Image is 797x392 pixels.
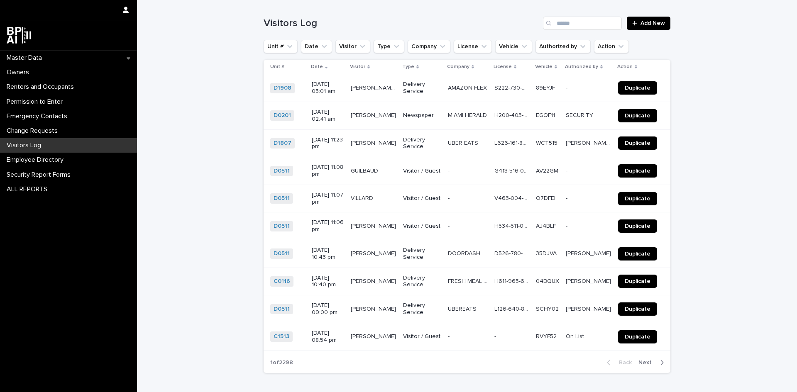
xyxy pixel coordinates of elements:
p: Visitor / Guest [403,168,441,175]
a: Duplicate [618,302,657,316]
p: - [494,331,498,340]
tr: D0511 [DATE] 11:06 pm[PERSON_NAME][PERSON_NAME] Visitor / Guest-- H534-511-07-748-0H534-511-07-74... [264,212,670,240]
p: On List [566,331,586,340]
span: Duplicate [625,85,650,91]
p: Change Requests [3,127,64,135]
p: DANIEL LA ROSA [351,138,398,147]
p: H200-403-70-389-0 [494,110,531,119]
p: [PERSON_NAME] [351,304,398,313]
p: Newspaper [403,112,441,119]
p: S222-730-96-248-0 [494,83,531,92]
p: Company [447,62,469,71]
tr: D0511 [DATE] 09:00 pm[PERSON_NAME][PERSON_NAME] Delivery ServiceUBEREATSUBEREATS L126-640-81-067-... [264,295,670,323]
p: [DATE] 02:41 am [312,109,344,123]
p: UBER EATS [448,138,480,147]
p: H611-965-62-500-0 [494,276,531,285]
button: License [454,40,492,53]
p: Visitor / Guest [403,195,441,202]
button: Vehicle [495,40,532,53]
a: Duplicate [618,219,657,233]
p: [PERSON_NAME] [351,331,398,340]
a: D0201 [274,112,291,119]
a: C0116 [274,278,290,285]
span: Duplicate [625,168,650,174]
a: Duplicate [618,109,657,122]
p: [PERSON_NAME] VGAS [351,83,398,92]
p: [DATE] 08:54 pm [312,330,344,344]
button: Type [374,40,404,53]
button: Action [594,40,629,53]
p: 89EYJF [536,83,557,92]
p: [DATE] 11:23 pm [312,136,344,151]
p: [DATE] 11:07 pm [312,192,344,206]
p: Delivery Service [403,275,441,289]
tr: D0511 [DATE] 11:07 pmVILLARDVILLARD Visitor / Guest-- V463-004-05-310-0V463-004-05-310-0 O7DFEIO7... [264,185,670,212]
button: Authorized by [535,40,591,53]
p: MIAMI HERALD [448,110,489,119]
tr: C1513 [DATE] 08:54 pm[PERSON_NAME][PERSON_NAME] Visitor / Guest-- -- RVYF52RVYF52 On ListOn List ... [264,323,670,351]
span: Back [614,360,632,365]
p: Employee Directory [3,156,70,164]
tr: D0201 [DATE] 02:41 am[PERSON_NAME][PERSON_NAME] NewspaperMIAMI HERALDMIAMI HERALD H200-403-70-389... [264,102,670,129]
p: Date [311,62,323,71]
p: SCHY02 [536,304,560,313]
p: H534-511-07-748-0 [494,221,531,230]
p: Delivery Service [403,136,441,151]
p: VILLARD [351,193,375,202]
span: Next [638,360,657,365]
tr: D0511 [DATE] 11:08 pmGUILBAUDGUILBAUD Visitor / Guest-- G413-516-05-185-0G413-516-05-185-0 AV22GM... [264,157,670,185]
p: DOORDASH [448,248,482,257]
p: - [566,166,569,175]
p: 1 of 2298 [264,353,300,373]
button: Back [600,359,635,366]
p: - [566,83,569,92]
tr: D1807 [DATE] 11:23 pm[PERSON_NAME][PERSON_NAME] Delivery ServiceUBER EATSUBER EATS L626-161-89-40... [264,129,670,157]
p: [PERSON_NAME] [566,276,613,285]
p: Visitor [350,62,365,71]
p: [PERSON_NAME] [351,221,398,230]
a: D1908 [274,85,291,92]
p: D526-780-88-462-0 [494,248,531,257]
p: Owners [3,68,36,76]
a: Duplicate [618,81,657,95]
a: C1513 [274,333,289,340]
p: - [448,193,451,202]
p: [DATE] 10:40 pm [312,275,344,289]
p: [PERSON_NAME] [566,248,613,257]
p: LUIS HERNANDEZ [351,276,398,285]
img: dwgmcNfxSF6WIOOXiGgu [7,27,31,44]
p: - [566,193,569,202]
button: Date [301,40,332,53]
a: D0511 [274,306,290,313]
p: O7DFEI [536,193,557,202]
p: 35DJVA [536,248,558,257]
p: Master Data [3,54,49,62]
button: Next [635,359,670,366]
p: - [566,221,569,230]
a: Duplicate [618,164,657,178]
p: Type [402,62,414,71]
span: Duplicate [625,196,650,202]
p: Grace Mariana Villaviciencio Solis [566,138,613,147]
p: AJ4BLF [536,221,557,230]
p: Visitor / Guest [403,223,441,230]
p: Emergency Contacts [3,112,74,120]
p: SECURITY [566,110,595,119]
span: Duplicate [625,140,650,146]
a: Duplicate [618,330,657,343]
p: AV22GM [536,166,560,175]
p: EGQF11 [536,110,557,119]
tr: D1908 [DATE] 05:01 am[PERSON_NAME] VGAS[PERSON_NAME] VGAS Delivery ServiceAMAZON FLEXAMAZON FLEX ... [264,74,670,102]
p: [PERSON_NAME] [351,110,398,119]
p: V463-004-05-310-0 [494,193,531,202]
p: WCT515 [536,138,559,147]
p: [DATE] 11:06 pm [312,219,344,233]
span: Duplicate [625,306,650,312]
p: - [448,221,451,230]
p: RVYF52 [536,331,558,340]
span: Duplicate [625,278,650,284]
p: AMAZON FLEX [448,83,489,92]
p: Permission to Enter [3,98,69,106]
p: Renters and Occupants [3,83,81,91]
p: L126-640-81-067-0 [494,304,531,313]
